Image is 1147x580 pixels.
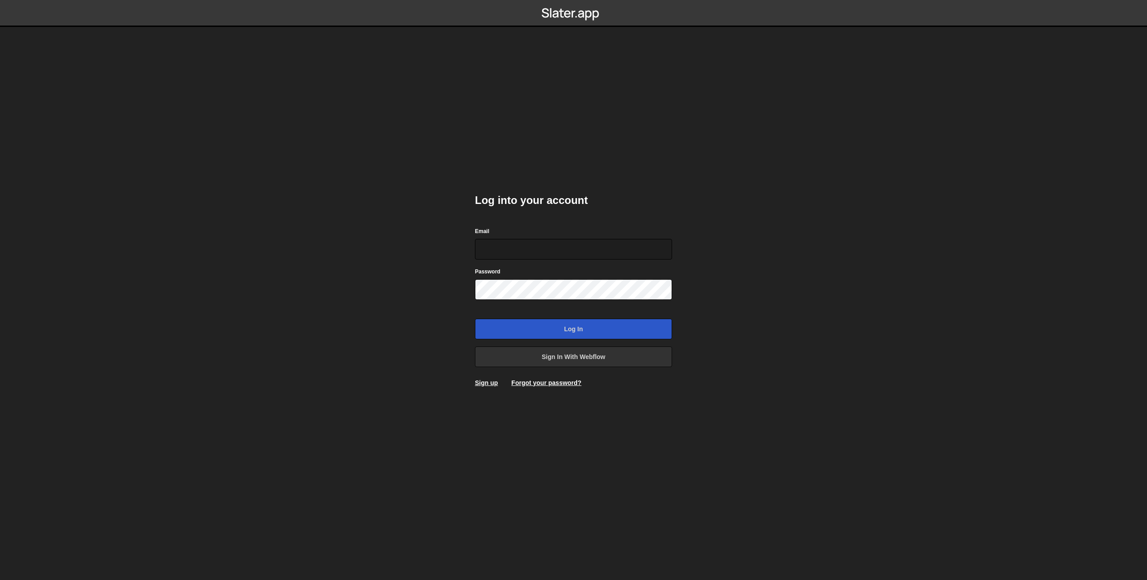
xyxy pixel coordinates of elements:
a: Sign in with Webflow [475,346,672,367]
a: Forgot your password? [511,379,581,386]
label: Email [475,227,489,236]
input: Log in [475,319,672,339]
a: Sign up [475,379,498,386]
label: Password [475,267,500,276]
h2: Log into your account [475,193,672,208]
